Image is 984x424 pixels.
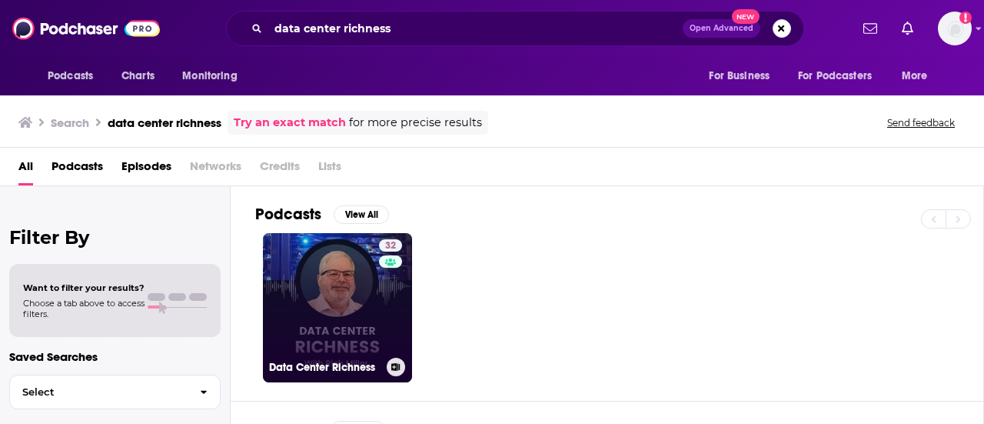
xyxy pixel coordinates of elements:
[318,154,341,185] span: Lists
[268,16,683,41] input: Search podcasts, credits, & more...
[171,62,257,91] button: open menu
[10,387,188,397] span: Select
[732,9,760,24] span: New
[349,114,482,132] span: for more precise results
[18,154,33,185] a: All
[234,114,346,132] a: Try an exact match
[857,15,883,42] a: Show notifications dropdown
[959,12,972,24] svg: Add a profile image
[334,205,389,224] button: View All
[938,12,972,45] span: Logged in as sserafin
[896,15,919,42] a: Show notifications dropdown
[37,62,113,91] button: open menu
[385,239,396,254] span: 32
[938,12,972,45] button: Show profile menu
[260,154,300,185] span: Credits
[255,205,389,224] a: PodcastsView All
[121,65,155,87] span: Charts
[182,65,237,87] span: Monitoring
[255,205,321,224] h2: Podcasts
[9,349,221,364] p: Saved Searches
[226,11,804,46] div: Search podcasts, credits, & more...
[52,154,103,185] a: Podcasts
[902,65,928,87] span: More
[263,233,412,382] a: 32Data Center Richness
[891,62,947,91] button: open menu
[111,62,164,91] a: Charts
[9,226,221,249] h2: Filter By
[938,12,972,45] img: User Profile
[788,62,894,91] button: open menu
[883,116,959,129] button: Send feedback
[269,361,381,374] h3: Data Center Richness
[709,65,770,87] span: For Business
[9,375,221,409] button: Select
[683,19,760,38] button: Open AdvancedNew
[190,154,241,185] span: Networks
[108,115,221,130] h3: data center richness
[121,154,171,185] a: Episodes
[12,14,160,43] img: Podchaser - Follow, Share and Rate Podcasts
[51,115,89,130] h3: Search
[48,65,93,87] span: Podcasts
[698,62,789,91] button: open menu
[23,298,145,319] span: Choose a tab above to access filters.
[690,25,753,32] span: Open Advanced
[23,282,145,293] span: Want to filter your results?
[798,65,872,87] span: For Podcasters
[379,239,402,252] a: 32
